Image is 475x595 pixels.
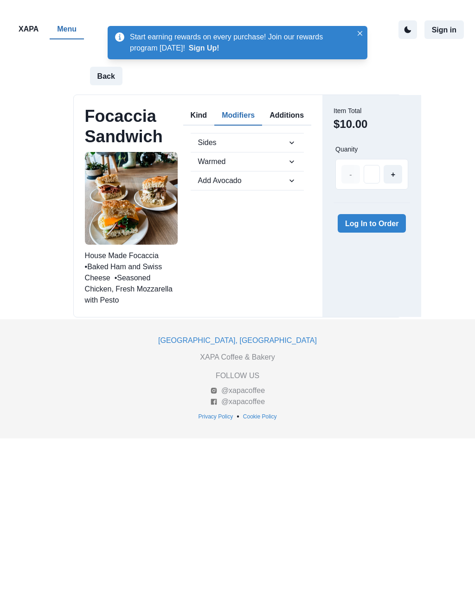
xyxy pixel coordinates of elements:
button: Additions [262,106,311,126]
button: Add Avocado [191,171,304,190]
p: House Made Focaccia •Baked Ham and Swiss Cheese •Seasoned Chicken, Fresh Mozzarella with Pesto [85,250,178,306]
dd: $10.00 [334,116,367,133]
img: original.jpeg [85,152,178,245]
button: Sign in [424,20,464,39]
span: Add Avocado [198,175,287,186]
button: Log In to Order [338,214,406,233]
button: Sign Up! [189,44,219,52]
button: Kind [183,106,215,126]
button: - [341,165,360,184]
p: FOLLOW US [216,370,259,381]
span: Warmed [198,156,287,167]
button: Warmed [191,152,304,171]
p: XAPA [19,24,39,35]
button: active dark theme mode [398,20,417,39]
button: + [384,165,402,184]
p: Menu [57,24,77,35]
p: Start earning rewards on every purchase! Join our rewards program [DATE]! [130,32,353,54]
a: @xapacoffee [210,396,265,407]
a: @xapacoffee [210,385,265,396]
button: Close [354,28,366,39]
p: Quanity [335,146,358,153]
p: XAPA Coffee & Bakery [200,352,275,363]
button: Back [90,67,122,85]
p: Cookie Policy [243,412,277,421]
p: Privacy Policy [199,412,233,421]
span: Sides [198,137,287,148]
h2: Focaccia Sandwich [85,106,178,146]
p: • [237,411,239,422]
dt: Item Total [334,106,367,116]
button: Modifiers [214,106,262,126]
a: [GEOGRAPHIC_DATA], [GEOGRAPHIC_DATA] [158,336,317,344]
button: Sides [191,133,304,152]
